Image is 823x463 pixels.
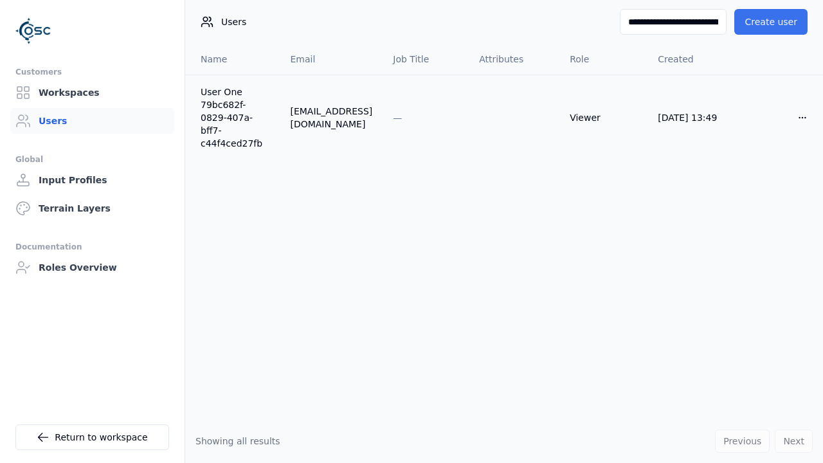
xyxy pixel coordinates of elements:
th: Job Title [383,44,469,75]
th: Name [185,44,280,75]
div: Documentation [15,239,169,255]
a: Workspaces [10,80,174,105]
div: Customers [15,64,169,80]
img: Logo [15,13,51,49]
a: Input Profiles [10,167,174,193]
span: — [393,113,402,123]
a: User One 79bc682f-0829-407a-bff7-c44f4ced27fb [201,86,269,150]
div: Global [15,152,169,167]
a: Return to workspace [15,424,169,450]
a: Users [10,108,174,134]
div: [DATE] 13:49 [658,111,727,124]
div: [EMAIL_ADDRESS][DOMAIN_NAME] [290,105,372,131]
span: Showing all results [195,436,280,446]
th: Created [647,44,737,75]
a: Roles Overview [10,255,174,280]
a: Terrain Layers [10,195,174,221]
th: Role [559,44,647,75]
div: Viewer [570,111,637,124]
th: Attributes [469,44,559,75]
th: Email [280,44,383,75]
span: Users [221,15,246,28]
button: Create user [734,9,808,35]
